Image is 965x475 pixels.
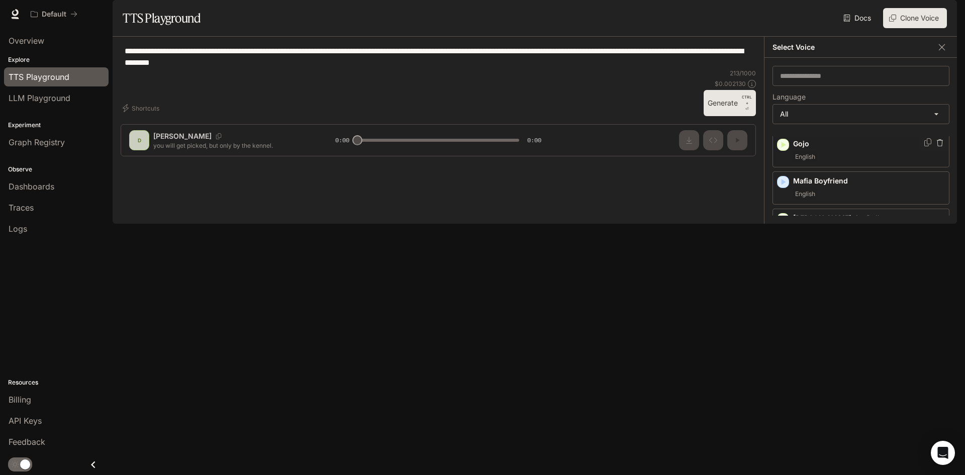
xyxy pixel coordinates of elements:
button: GenerateCTRL +⏎ [704,90,756,116]
div: All [773,105,949,124]
span: English [793,188,817,200]
button: Shortcuts [121,100,163,116]
p: $ 0.002130 [715,79,746,88]
span: English [793,151,817,163]
p: [PERSON_NAME] the Bully [793,213,945,223]
p: Gojo [793,139,945,149]
div: Open Intercom Messenger [931,441,955,465]
p: Mafia Boyfriend [793,176,945,186]
h1: TTS Playground [123,8,201,28]
p: 213 / 1000 [730,69,756,77]
p: Default [42,10,66,19]
p: CTRL + [742,94,752,106]
button: Clone Voice [883,8,947,28]
button: Copy Voice ID [923,138,933,146]
p: ⏎ [742,94,752,112]
p: Language [773,93,806,101]
a: Docs [841,8,875,28]
button: All workspaces [26,4,82,24]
